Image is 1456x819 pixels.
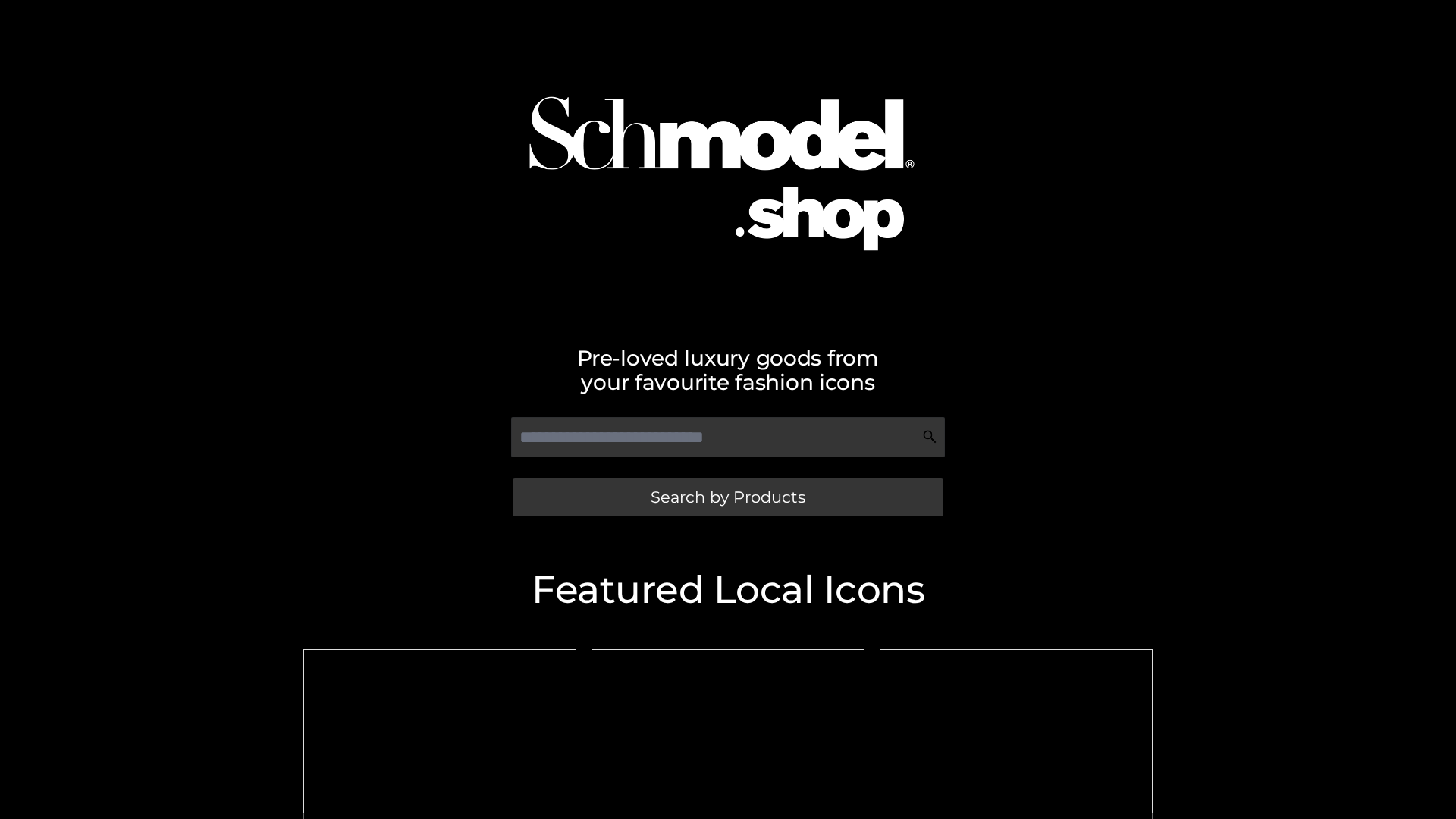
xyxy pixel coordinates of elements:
h2: Pre-loved luxury goods from your favourite fashion icons [296,346,1160,394]
span: Search by Products [651,489,805,505]
a: Search by Products [513,478,943,516]
h2: Featured Local Icons​ [296,571,1160,609]
img: Search Icon [922,429,937,444]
